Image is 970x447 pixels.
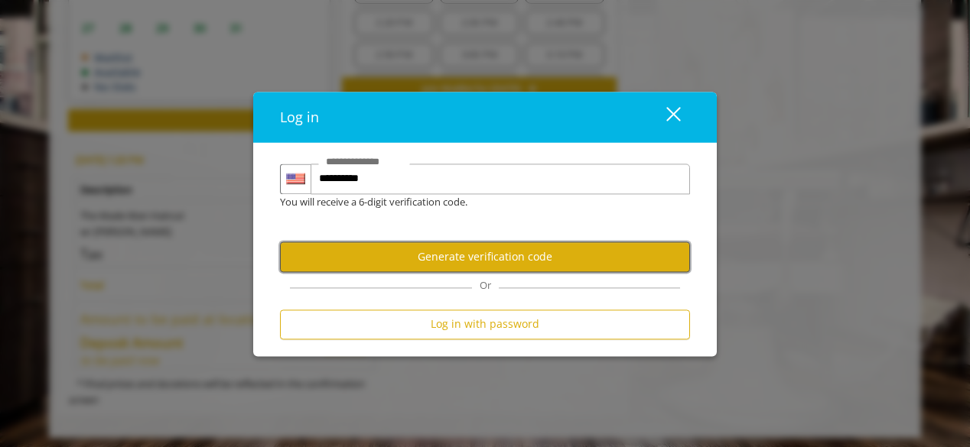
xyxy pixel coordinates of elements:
div: Country [280,164,311,194]
div: You will receive a 6-digit verification code. [269,194,679,210]
button: close dialog [638,102,690,133]
span: Log in [280,108,319,126]
button: Generate verification code [280,242,690,272]
div: close dialog [649,105,679,128]
button: Log in with password [280,309,690,339]
span: Or [472,278,499,292]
